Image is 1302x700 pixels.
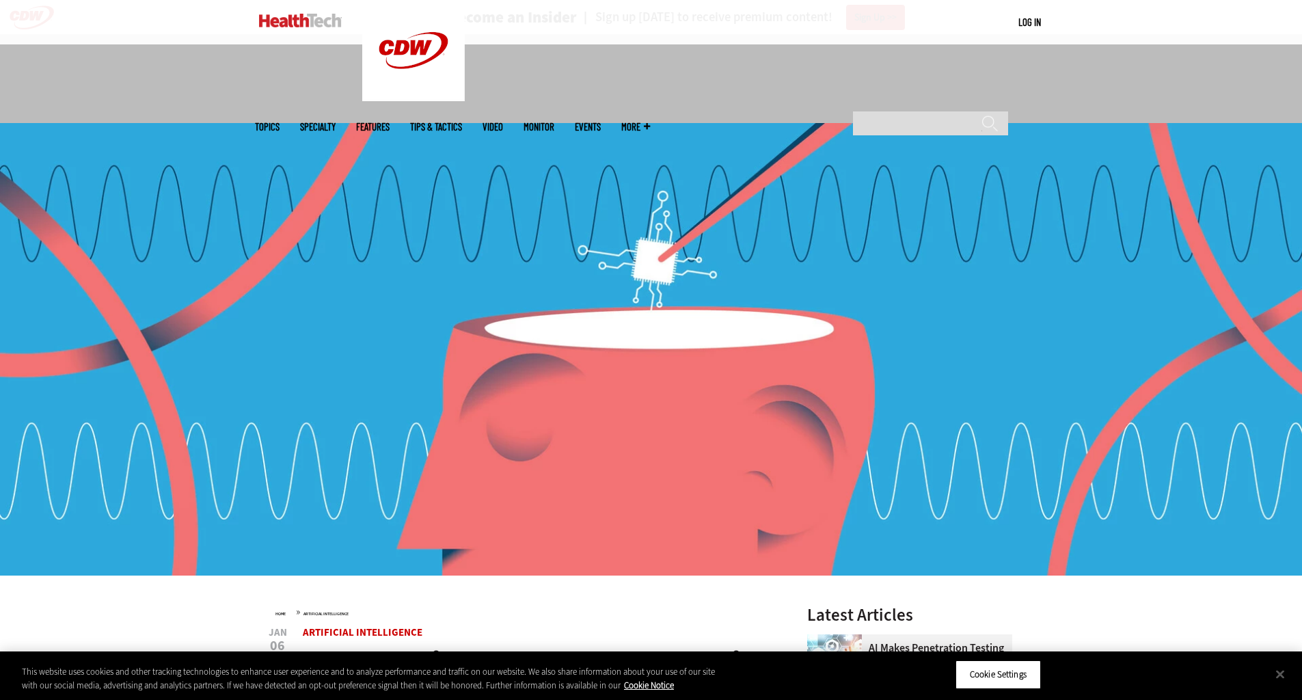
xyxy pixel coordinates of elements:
[524,122,554,132] a: MonITor
[807,606,1012,623] h3: Latest Articles
[275,606,772,617] div: »
[255,122,280,132] span: Topics
[259,14,342,27] img: Home
[303,611,349,617] a: Artificial Intelligence
[275,611,286,617] a: Home
[807,634,862,689] img: Healthcare and hacking concept
[1265,659,1295,689] button: Close
[624,679,674,691] a: More information about your privacy
[410,122,462,132] a: Tips & Tactics
[269,628,287,638] span: Jan
[356,122,390,132] a: Features
[807,634,869,645] a: Healthcare and hacking concept
[955,660,1041,689] button: Cookie Settings
[269,639,287,653] span: 06
[575,122,601,132] a: Events
[1018,15,1041,29] div: User menu
[362,90,465,105] a: CDW
[807,643,1004,675] a: AI Makes Penetration Testing More Powerful for Healthcare Organizations
[22,665,716,692] div: This website uses cookies and other tracking technologies to enhance user experience and to analy...
[483,122,503,132] a: Video
[1018,16,1041,28] a: Log in
[303,625,422,639] a: Artificial Intelligence
[621,122,650,132] span: More
[300,122,336,132] span: Specialty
